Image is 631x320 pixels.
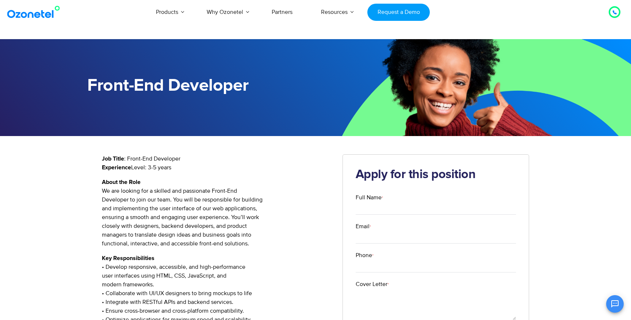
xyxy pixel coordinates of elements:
p: : Front-End Developer Level: 3-5 years [102,154,332,172]
strong: Experience [102,165,131,170]
h1: Front-End Developer [87,76,315,96]
label: Cover Letter [356,280,516,289]
strong: Job Title [102,156,124,162]
label: Email [356,222,516,231]
strong: About the Role [102,179,141,185]
button: Open chat [606,295,624,313]
h2: Apply for this position [356,167,516,182]
label: Full Name [356,193,516,202]
strong: Key Responsibilities [102,255,154,261]
p: We are looking for a skilled and passionate Front-End Developer to join our team. You will be res... [102,178,332,248]
a: Request a Demo [367,4,430,21]
label: Phone [356,251,516,260]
